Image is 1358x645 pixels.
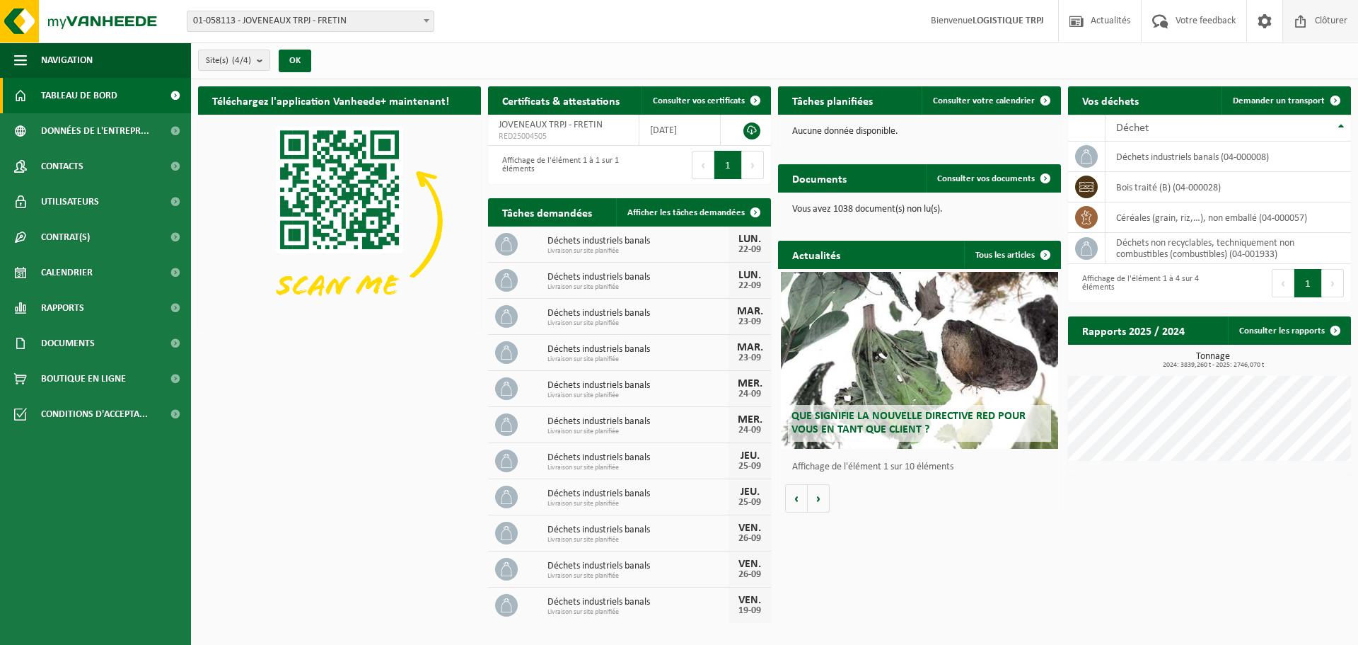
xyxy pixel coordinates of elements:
p: Aucune donnée disponible. [792,127,1047,137]
img: Download de VHEPlus App [198,115,481,327]
span: Consulter votre calendrier [933,96,1035,105]
span: Navigation [41,42,93,78]
span: Livraison sur site planifiée [547,355,729,364]
h2: Certificats & attestations [488,86,634,114]
span: Déchet [1116,122,1149,134]
span: Livraison sur site planifiée [547,608,729,617]
span: 01-058113 - JOVENEAUX TRPJ - FRETIN [187,11,434,32]
strong: LOGISTIQUE TRPJ [973,16,1044,26]
div: VEN. [736,595,764,606]
span: Déchets industriels banals [547,561,729,572]
span: Utilisateurs [41,184,99,219]
span: Déchets industriels banals [547,272,729,283]
span: Livraison sur site planifiée [547,392,729,400]
a: Consulter les rapports [1228,316,1350,345]
a: Consulter vos certificats [642,86,770,115]
div: MAR. [736,306,764,317]
a: Demander un transport [1221,86,1350,115]
div: 23-09 [736,353,764,363]
div: 24-09 [736,389,764,399]
a: Tous les articles [964,241,1060,269]
h2: Tâches planifiées [778,86,887,114]
div: Affichage de l'élément 1 à 4 sur 4 éléments [1075,268,1202,299]
h2: Documents [778,164,861,192]
h2: Rapports 2025 / 2024 [1068,316,1199,344]
button: Site(s)(4/4) [198,50,270,71]
div: 26-09 [736,570,764,580]
span: Consulter vos documents [937,174,1035,183]
span: Déchets industriels banals [547,416,729,428]
button: Previous [1272,269,1294,297]
button: Volgende [808,484,830,513]
div: JEU. [736,486,764,498]
span: Déchets industriels banals [547,597,729,608]
div: LUN. [736,270,764,281]
button: 1 [714,151,742,179]
span: Demander un transport [1233,96,1325,105]
h2: Vos déchets [1068,86,1153,114]
h2: Tâches demandées [488,198,606,226]
div: 26-09 [736,534,764,544]
div: VEN. [736,559,764,570]
a: Afficher les tâches demandées [616,198,770,227]
span: Consulter vos certificats [653,96,745,105]
div: 25-09 [736,462,764,472]
td: déchets industriels banals (04-000008) [1105,142,1351,172]
div: 24-09 [736,426,764,435]
span: Livraison sur site planifiée [547,428,729,436]
td: [DATE] [639,115,721,146]
span: Conditions d'accepta... [41,396,148,432]
div: 19-09 [736,606,764,616]
span: 2024: 3839,260 t - 2025: 2746,070 t [1075,362,1351,369]
td: déchets non recyclables, techniquement non combustibles (combustibles) (04-001933) [1105,233,1351,264]
span: Documents [41,326,95,361]
span: Déchets industriels banals [547,525,729,536]
div: MER. [736,414,764,426]
div: LUN. [736,234,764,245]
div: 23-09 [736,317,764,327]
button: OK [279,50,311,72]
span: Livraison sur site planifiée [547,572,729,581]
span: Déchets industriels banals [547,380,729,392]
span: Contrat(s) [41,219,90,255]
div: Affichage de l'élément 1 à 1 sur 1 éléments [495,149,622,181]
a: Que signifie la nouvelle directive RED pour vous en tant que client ? [781,272,1058,449]
span: Tableau de bord [41,78,117,113]
span: Déchets industriels banals [547,344,729,355]
div: 22-09 [736,281,764,291]
button: Next [1322,269,1344,297]
span: Calendrier [41,255,93,290]
div: MAR. [736,342,764,353]
span: Livraison sur site planifiée [547,283,729,292]
div: JEU. [736,450,764,462]
span: Livraison sur site planifiée [547,247,729,256]
h2: Téléchargez l'application Vanheede+ maintenant! [198,86,463,114]
span: Boutique en ligne [41,361,126,396]
p: Vous avez 1038 document(s) non lu(s). [792,205,1047,215]
span: Que signifie la nouvelle directive RED pour vous en tant que client ? [791,411,1026,435]
span: Contacts [41,149,83,184]
div: 22-09 [736,245,764,255]
button: 1 [1294,269,1322,297]
p: Affichage de l'élément 1 sur 10 éléments [792,462,1054,472]
span: RED25004505 [499,131,628,142]
span: 01-058113 - JOVENEAUX TRPJ - FRETIN [187,11,434,31]
div: MER. [736,378,764,389]
span: Déchets industriels banals [547,452,729,464]
button: Vorige [785,484,808,513]
count: (4/4) [232,56,251,65]
a: Consulter votre calendrier [922,86,1060,115]
span: Livraison sur site planifiée [547,536,729,544]
span: Livraison sur site planifiée [547,319,729,328]
span: Site(s) [206,50,251,72]
span: JOVENEAUX TRPJ - FRETIN [499,120,603,130]
span: Déchets industriels banals [547,489,729,500]
span: Données de l'entrepr... [41,113,149,149]
div: VEN. [736,523,764,534]
span: Afficher les tâches demandées [627,208,745,217]
a: Consulter vos documents [926,164,1060,193]
span: Livraison sur site planifiée [547,500,729,508]
button: Next [742,151,764,179]
span: Déchets industriels banals [547,308,729,319]
td: bois traité (B) (04-000028) [1105,172,1351,202]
